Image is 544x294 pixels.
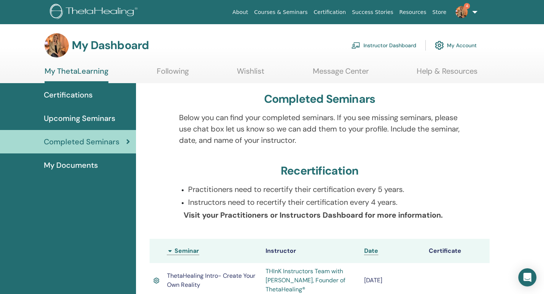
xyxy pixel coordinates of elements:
img: logo.png [50,4,140,21]
a: Resources [396,5,430,19]
img: chalkboard-teacher.svg [351,42,360,49]
span: Upcoming Seminars [44,113,115,124]
a: About [229,5,251,19]
a: Success Stories [349,5,396,19]
h3: My Dashboard [72,39,149,52]
a: My Account [435,37,477,54]
img: cog.svg [435,39,444,52]
p: Practitioners need to recertify their certification every 5 years. [188,184,461,195]
a: Help & Resources [417,67,478,81]
a: THInK Instructors Team with [PERSON_NAME], Founder of ThetaHealing® [266,267,345,293]
a: Courses & Seminars [251,5,311,19]
img: Active Certificate [153,276,159,285]
span: Certifications [44,89,93,101]
h3: Recertification [281,164,359,178]
a: Instructor Dashboard [351,37,416,54]
th: Certificate [425,239,490,263]
a: Following [157,67,189,81]
a: Certification [311,5,349,19]
span: Completed Seminars [44,136,119,147]
a: Date [364,247,378,255]
th: Instructor [262,239,360,263]
img: default.jpg [45,33,69,57]
span: 4 [464,3,470,9]
a: My ThetaLearning [45,67,108,83]
a: Store [430,5,450,19]
p: Below you can find your completed seminars. If you see missing seminars, please use chat box let ... [179,112,461,146]
h3: Completed Seminars [264,92,376,106]
b: Visit your Practitioners or Instructors Dashboard for more information. [184,210,443,220]
p: Instructors need to recertify their certification every 4 years. [188,197,461,208]
a: Wishlist [237,67,264,81]
div: Open Intercom Messenger [518,268,536,286]
img: default.jpg [456,6,468,18]
span: ThetaHealing Intro- Create Your Own Reality [167,272,255,289]
a: Message Center [313,67,369,81]
span: My Documents [44,159,98,171]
